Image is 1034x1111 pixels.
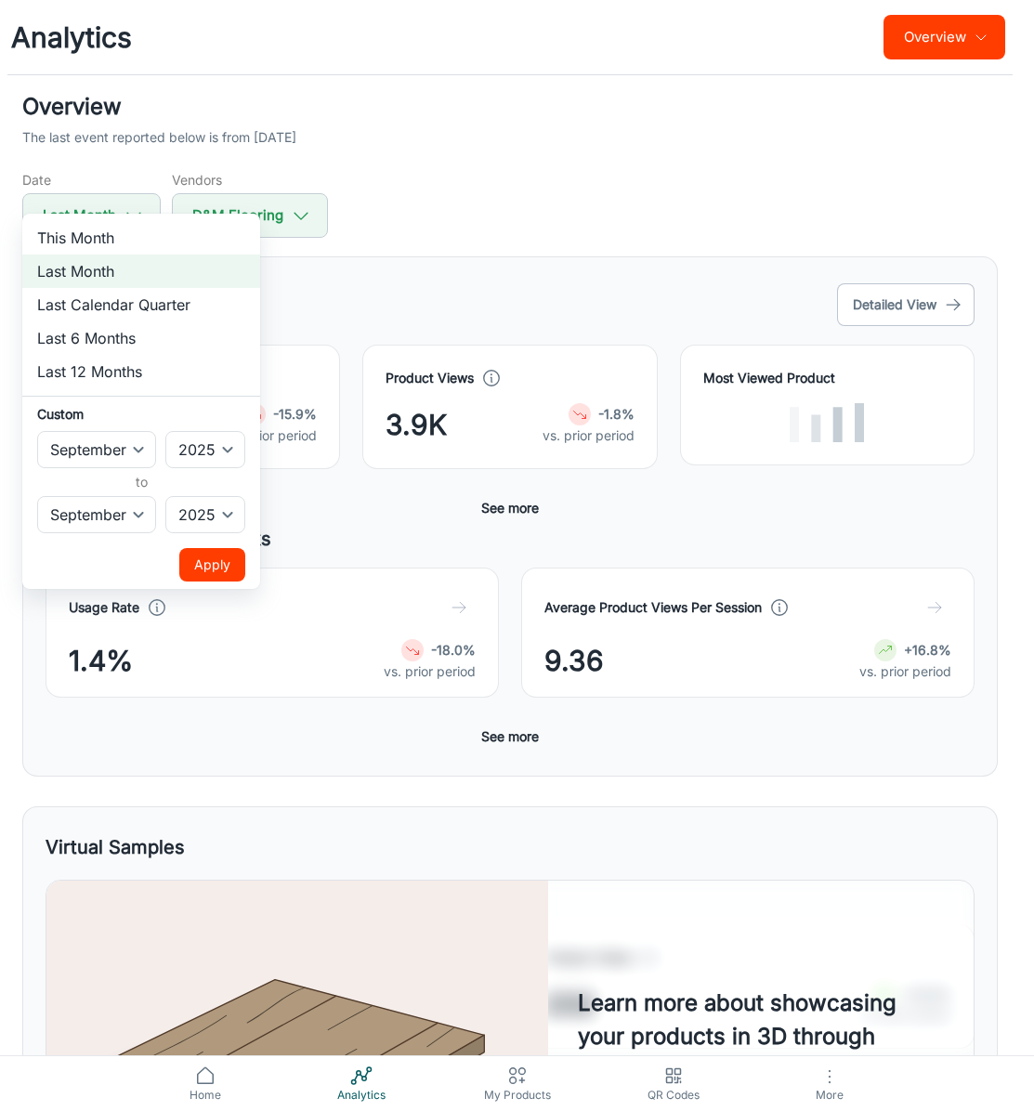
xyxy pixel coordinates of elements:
li: Last 6 Months [22,321,260,355]
h6: to [41,472,242,492]
li: This Month [22,221,260,255]
li: Last 12 Months [22,355,260,388]
li: Last Calendar Quarter [22,288,260,321]
button: Apply [179,548,245,582]
h6: Custom [37,404,245,424]
li: Last Month [22,255,260,288]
